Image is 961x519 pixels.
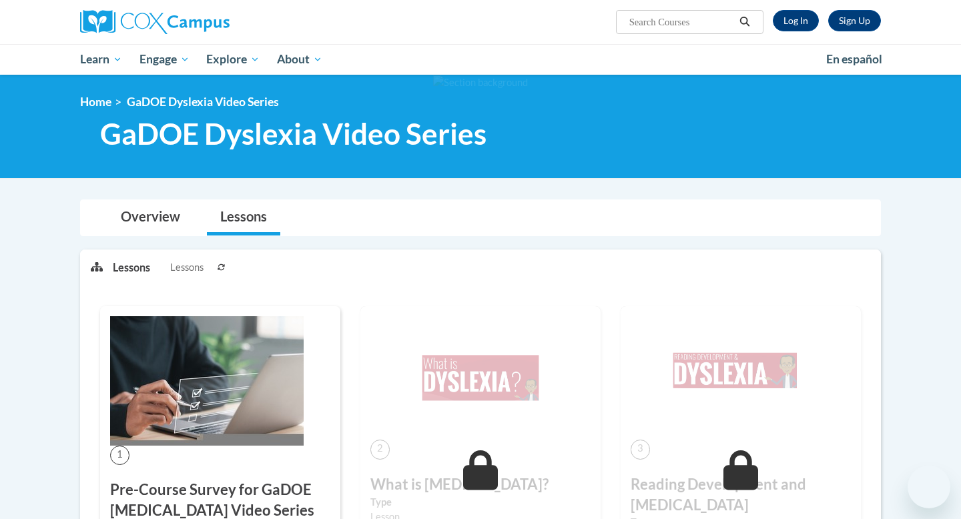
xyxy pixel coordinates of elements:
button: Search [735,14,755,30]
span: GaDOE Dyslexia Video Series [127,95,279,109]
p: Lessons [113,260,150,275]
img: Section background [433,75,528,90]
a: Cox Campus [80,10,334,34]
span: Learn [80,51,122,67]
span: 1 [110,446,129,465]
a: Overview [107,200,194,235]
span: GaDOE Dyslexia Video Series [100,116,487,151]
a: En español [818,45,891,73]
span: En español [826,52,882,66]
a: Log In [773,10,819,31]
a: Learn [71,44,131,75]
a: Engage [131,44,198,75]
input: Search Courses [628,14,735,30]
span: Explore [206,51,260,67]
div: Main menu [60,44,901,75]
span: 3 [631,440,650,459]
a: Explore [198,44,268,75]
img: Course Image [631,316,851,440]
a: Home [80,95,111,109]
h3: Reading Development and [MEDICAL_DATA] [631,474,851,516]
a: Lessons [207,200,280,235]
img: Course Image [370,316,591,440]
h3: What is [MEDICAL_DATA]? [370,474,591,495]
span: Lessons [170,260,204,275]
iframe: Button to launch messaging window [908,466,950,508]
label: Type [370,495,591,510]
a: About [268,44,331,75]
span: About [277,51,322,67]
img: Course Image [110,316,304,446]
img: Cox Campus [80,10,230,34]
span: 2 [370,440,390,459]
a: Register [828,10,881,31]
span: Engage [139,51,190,67]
